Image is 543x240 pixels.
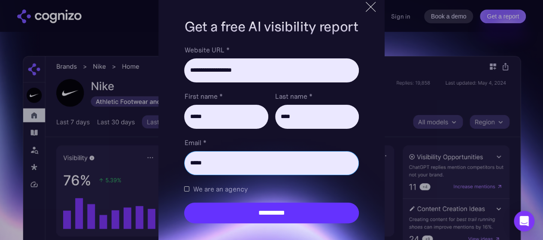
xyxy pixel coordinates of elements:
form: Brand Report Form [184,45,358,223]
label: First name * [184,91,268,101]
h1: Get a free AI visibility report [184,17,358,36]
div: Open Intercom Messenger [514,211,534,231]
label: Email * [184,137,358,148]
span: We are an agency [193,184,247,194]
label: Website URL * [184,45,358,55]
label: Last name * [275,91,359,101]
